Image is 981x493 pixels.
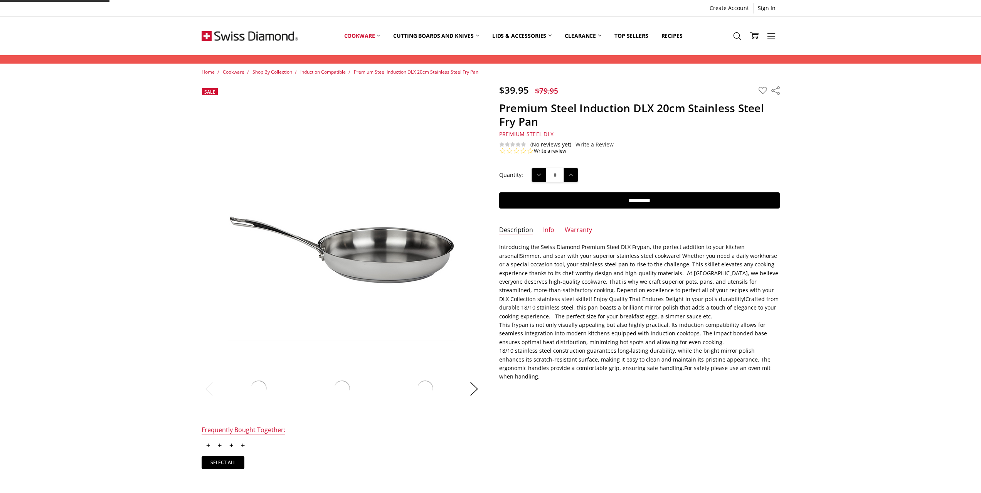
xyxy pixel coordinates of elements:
[499,321,767,346] span: This frypan is not only visually appealing but also highly practical. Its induction compatibility...
[202,69,215,75] a: Home
[202,377,217,401] button: Previous
[486,19,558,53] a: Lids & Accessories
[499,347,771,372] span: 18/10 stainless steel construction guarantees long-lasting durability, while the bright mirror po...
[530,141,571,148] span: (No reviews yet)
[332,379,352,399] img: Premium Steel DLX - 8" (20cm) Stainless Steel Fry Pan | Swiss Diamond
[655,19,689,53] a: Recipes
[499,130,554,138] span: Premium Steel DLX
[415,379,435,399] img: Premium Steel DLX - 8" (20cm) Stainless Steel Fry Pan | Swiss Diamond
[705,3,753,13] a: Create Account
[754,3,780,13] a: Sign In
[499,243,745,259] span: Introducing the Swiss Diamond Premium Steel DLX Frypan, the perfect addition to your kitchen arse...
[202,84,482,365] img: Premium Steel DLX - 8" (20cm) Stainless Steel Fry Pan | Swiss Diamond
[204,89,215,95] span: Sale
[499,171,523,179] label: Quantity:
[499,226,533,235] a: Description
[499,252,779,320] span: Simmer, and sear with your superior stainless steel cookware! Whether you need a daily workhorse ...
[202,426,285,435] div: Frequently Bought Together:
[608,19,655,53] a: Top Sellers
[202,456,245,469] a: Select all
[499,84,529,96] span: $39.95
[300,69,346,75] a: Induction Compatible
[249,379,269,399] img: Premium Steel DLX - 8" (20cm) Stainless Steel Fry Pan | Swiss Diamond
[338,19,387,53] a: Cookware
[354,69,478,75] a: Premium Steel Induction DLX 20cm Stainless Steel Fry Pan
[535,86,558,96] span: $79.95
[565,226,592,235] a: Warranty
[252,69,292,75] a: Shop By Collection
[202,17,298,55] img: Free Shipping On Every Order
[543,226,554,235] a: Info
[466,377,482,401] button: Next
[575,141,614,148] a: Write a Review
[558,19,608,53] a: Clearance
[499,101,780,128] h1: Premium Steel Induction DLX 20cm Stainless Steel Fry Pan
[534,148,566,155] a: Write a review
[499,243,780,381] p: For safety please use an oven mit when handling.
[223,69,244,75] a: Cookware
[387,19,486,53] a: Cutting boards and knives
